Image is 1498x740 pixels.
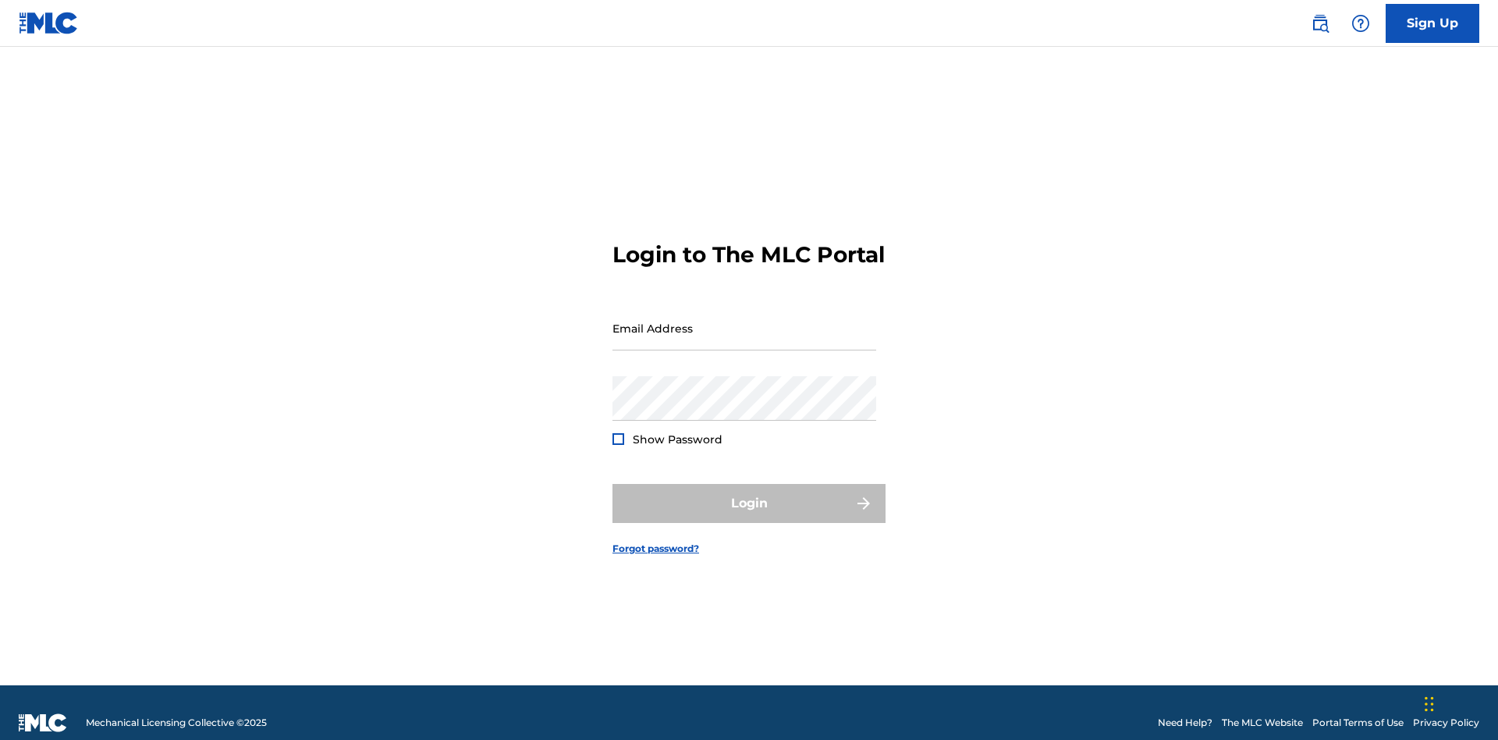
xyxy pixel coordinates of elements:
[633,432,722,446] span: Show Password
[1425,681,1434,728] div: Drag
[86,716,267,730] span: Mechanical Licensing Collective © 2025
[19,713,67,732] img: logo
[1312,716,1404,730] a: Portal Terms of Use
[1351,14,1370,33] img: help
[612,241,885,269] h3: Login to The MLC Portal
[612,542,699,556] a: Forgot password?
[1305,8,1336,39] a: Public Search
[1386,4,1479,43] a: Sign Up
[1345,8,1376,39] div: Help
[1413,716,1479,730] a: Privacy Policy
[1311,14,1329,33] img: search
[1222,716,1303,730] a: The MLC Website
[1420,665,1498,740] iframe: Chat Widget
[1158,716,1212,730] a: Need Help?
[19,12,79,34] img: MLC Logo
